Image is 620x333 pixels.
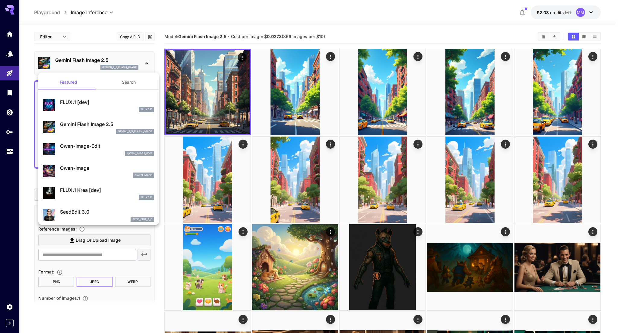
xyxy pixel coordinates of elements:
[43,162,154,180] div: Qwen-ImageQwen Image
[127,151,152,156] p: qwen_image_edit
[38,75,99,89] button: Featured
[43,206,154,224] div: SeedEdit 3.0seed_edit_3_0
[60,164,154,172] p: Qwen-Image
[43,140,154,158] div: Qwen-Image-Editqwen_image_edit
[132,217,152,221] p: seed_edit_3_0
[141,107,152,112] p: FLUX.1 D
[60,121,154,128] p: Gemini Flash Image 2.5
[60,186,154,194] p: FLUX.1 Krea [dev]
[43,118,154,137] div: Gemini Flash Image 2.5gemini_2_5_flash_image
[118,129,152,134] p: gemini_2_5_flash_image
[43,96,154,115] div: FLUX.1 [dev]FLUX.1 D
[60,99,154,106] p: FLUX.1 [dev]
[134,173,152,177] p: Qwen Image
[60,142,154,150] p: Qwen-Image-Edit
[43,184,154,202] div: FLUX.1 Krea [dev]FLUX.1 D
[60,208,154,215] p: SeedEdit 3.0
[141,195,152,199] p: FLUX.1 D
[99,75,159,89] button: Search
